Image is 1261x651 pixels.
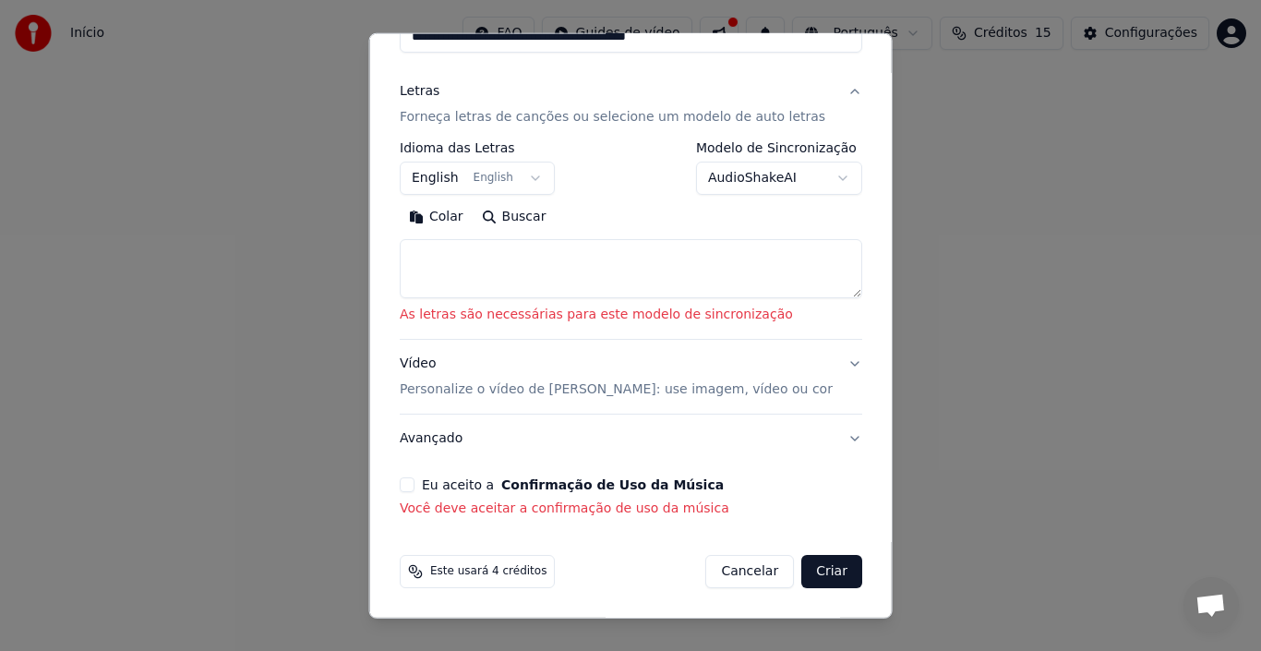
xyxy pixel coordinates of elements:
[400,500,862,518] p: Você deve aceitar a confirmação de uso da música
[430,564,546,579] span: Este usará 4 créditos
[501,478,724,491] button: Eu aceito a
[472,202,555,232] button: Buscar
[705,555,794,588] button: Cancelar
[695,141,861,154] label: Modelo de Sincronização
[400,306,862,324] p: As letras são necessárias para este modelo de sincronização
[400,108,825,127] p: Forneça letras de canções ou selecione um modelo de auto letras
[801,555,862,588] button: Criar
[400,82,439,101] div: Letras
[400,141,862,339] div: LetrasForneça letras de canções ou selecione um modelo de auto letras
[400,67,862,141] button: LetrasForneça letras de canções ou selecione um modelo de auto letras
[400,340,862,414] button: VídeoPersonalize o vídeo de [PERSON_NAME]: use imagem, vídeo ou cor
[400,415,862,463] button: Avançado
[400,202,473,232] button: Colar
[400,355,833,399] div: Vídeo
[400,141,555,154] label: Idioma das Letras
[400,380,833,399] p: Personalize o vídeo de [PERSON_NAME]: use imagem, vídeo ou cor
[422,478,724,491] label: Eu aceito a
